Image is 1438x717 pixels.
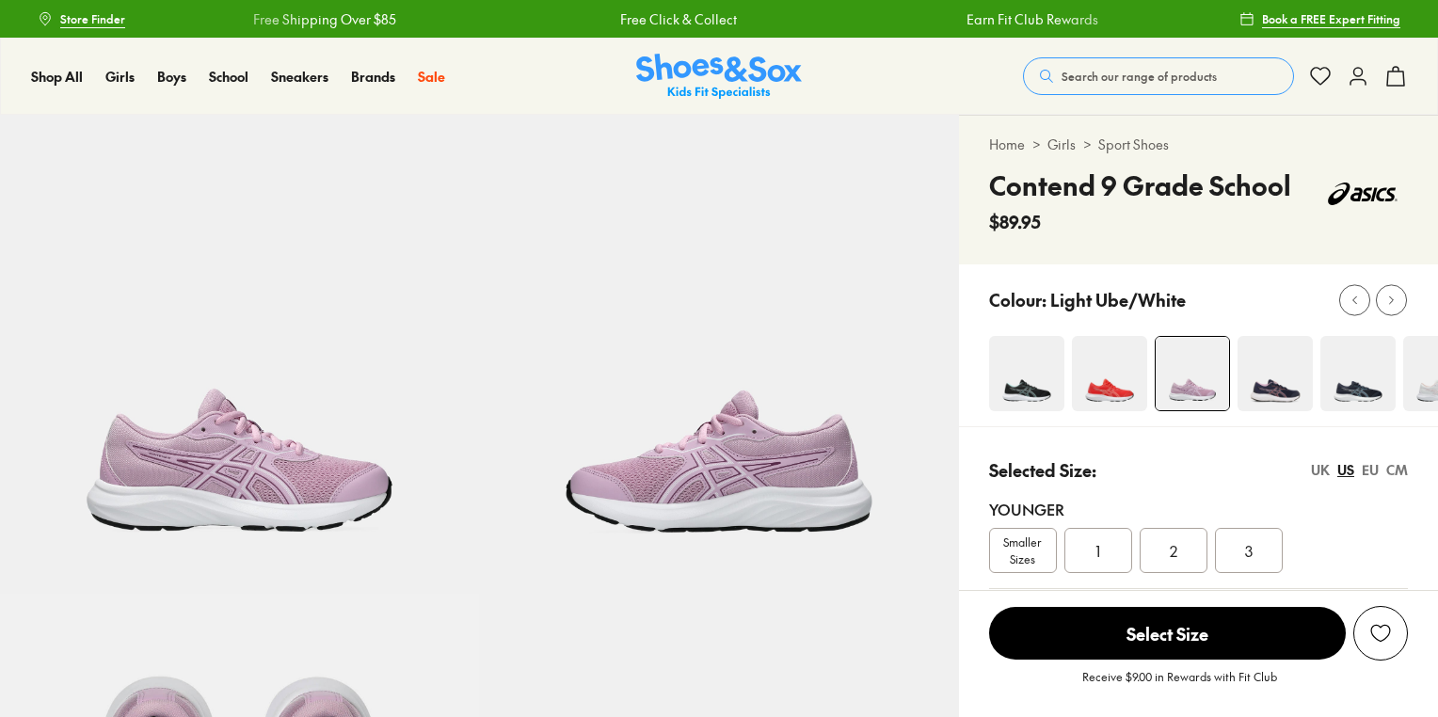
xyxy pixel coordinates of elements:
[989,498,1408,520] div: Younger
[1050,287,1186,312] p: Light Ube/White
[209,67,248,87] a: School
[989,166,1291,205] h4: Contend 9 Grade School
[1082,668,1277,702] p: Receive $9.00 in Rewards with Fit Club
[1318,166,1408,222] img: Vendor logo
[209,67,248,86] span: School
[1023,57,1294,95] button: Search our range of products
[617,9,734,29] a: Free Click & Collect
[1245,539,1253,562] span: 3
[351,67,395,87] a: Brands
[250,9,393,29] a: Free Shipping Over $85
[157,67,186,86] span: Boys
[271,67,328,87] a: Sneakers
[1311,460,1330,480] div: UK
[989,135,1025,154] a: Home
[1072,336,1147,411] img: 4-522424_1
[1239,2,1400,36] a: Book a FREE Expert Fitting
[1156,337,1229,410] img: 4-522429_1
[31,67,83,87] a: Shop All
[271,67,328,86] span: Sneakers
[351,67,395,86] span: Brands
[1062,68,1217,85] span: Search our range of products
[989,135,1408,154] div: > >
[1262,10,1400,27] span: Book a FREE Expert Fitting
[479,115,958,594] img: 5-522430_1
[1238,336,1313,411] img: 4-525224_1
[636,54,802,100] img: SNS_Logo_Responsive.svg
[989,336,1064,411] img: 4-522434_1
[989,606,1346,661] button: Select Size
[418,67,445,87] a: Sale
[1098,135,1169,154] a: Sport Shoes
[38,2,125,36] a: Store Finder
[1320,336,1396,411] img: 4-551394_1
[990,534,1056,567] span: Smaller Sizes
[1362,460,1379,480] div: EU
[105,67,135,86] span: Girls
[1386,460,1408,480] div: CM
[1095,539,1100,562] span: 1
[1337,460,1354,480] div: US
[636,54,802,100] a: Shoes & Sox
[418,67,445,86] span: Sale
[1353,606,1408,661] button: Add to Wishlist
[964,9,1095,29] a: Earn Fit Club Rewards
[989,209,1041,234] span: $89.95
[1047,135,1076,154] a: Girls
[31,67,83,86] span: Shop All
[1170,539,1177,562] span: 2
[989,287,1047,312] p: Colour:
[989,457,1096,483] p: Selected Size:
[105,67,135,87] a: Girls
[989,607,1346,660] span: Select Size
[157,67,186,87] a: Boys
[60,10,125,27] span: Store Finder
